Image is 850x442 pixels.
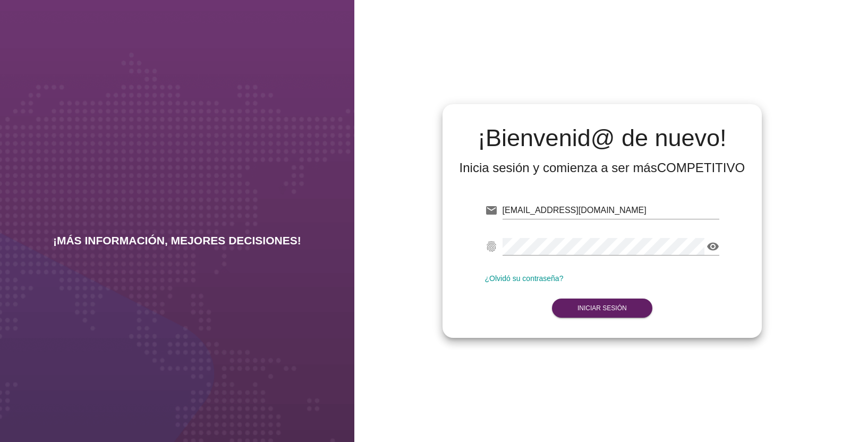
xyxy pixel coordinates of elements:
h2: ¡MÁS INFORMACIÓN, MEJORES DECISIONES! [53,234,301,247]
div: Inicia sesión y comienza a ser más [460,159,745,176]
i: email [485,204,498,217]
i: visibility [707,240,719,253]
h2: ¡Bienvenid@ de nuevo! [460,125,745,151]
a: ¿Olvidó su contraseña? [485,274,564,283]
input: E-mail [503,202,720,219]
i: fingerprint [485,240,498,253]
button: Iniciar Sesión [552,299,652,318]
strong: COMPETITIVO [657,160,745,175]
strong: Iniciar Sesión [577,304,627,312]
